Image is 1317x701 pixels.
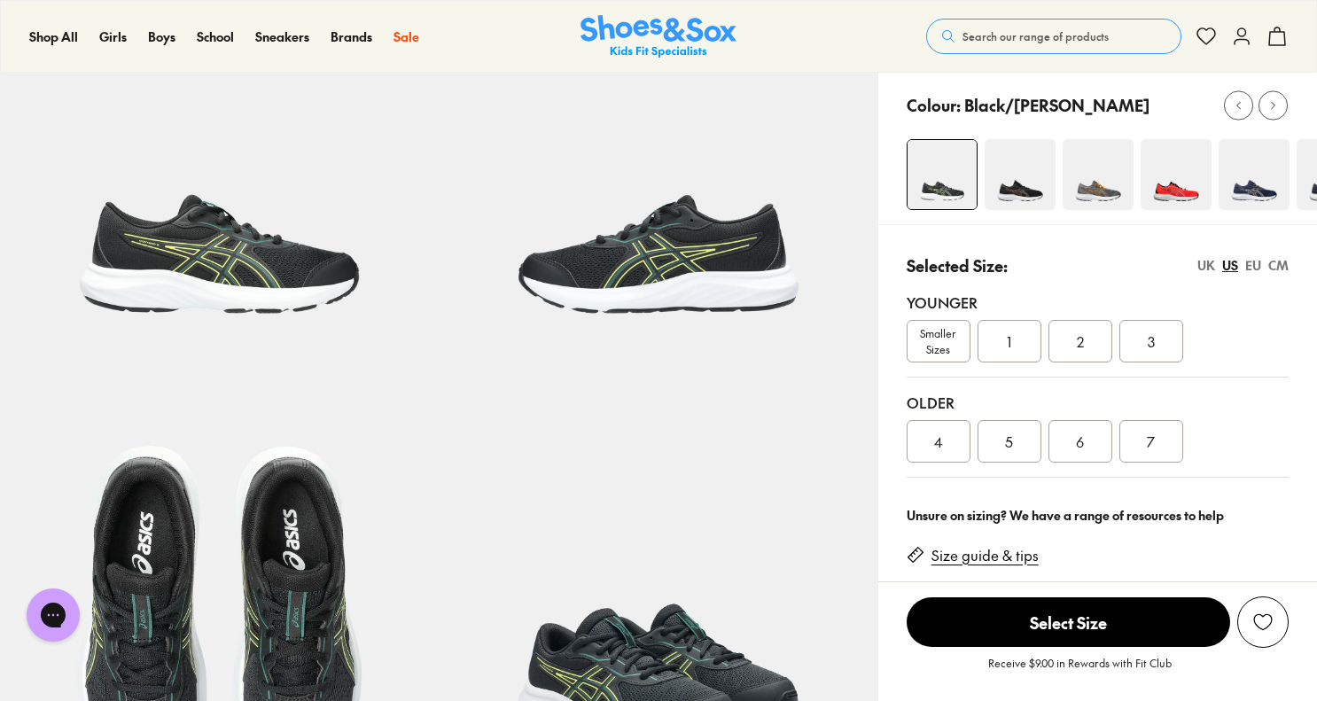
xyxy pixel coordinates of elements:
[18,582,89,648] iframe: Gorgias live chat messenger
[1147,431,1155,452] span: 7
[331,27,372,45] span: Brands
[1076,431,1084,452] span: 6
[148,27,175,45] span: Boys
[1005,431,1013,452] span: 5
[1077,331,1084,352] span: 2
[1237,596,1289,648] button: Add to Wishlist
[907,292,1289,313] div: Younger
[934,431,943,452] span: 4
[1268,256,1289,275] div: CM
[962,28,1109,44] span: Search our range of products
[99,27,127,45] span: Girls
[1222,256,1238,275] div: US
[964,93,1149,117] p: Black/[PERSON_NAME]
[581,15,736,58] img: SNS_Logo_Responsive.svg
[907,597,1230,647] span: Select Size
[907,596,1230,648] button: Select Size
[197,27,234,45] span: School
[931,546,1039,565] a: Size guide & tips
[1148,331,1155,352] span: 3
[988,655,1172,687] p: Receive $9.00 in Rewards with Fit Club
[1007,331,1011,352] span: 1
[29,27,78,46] a: Shop All
[331,27,372,46] a: Brands
[581,15,736,58] a: Shoes & Sox
[255,27,309,45] span: Sneakers
[148,27,175,46] a: Boys
[255,27,309,46] a: Sneakers
[1245,256,1261,275] div: EU
[394,27,419,45] span: Sale
[926,19,1181,54] button: Search our range of products
[197,27,234,46] a: School
[1063,139,1134,210] img: 4-533664_1
[1197,256,1215,275] div: UK
[907,506,1289,525] div: Unsure on sizing? We have a range of resources to help
[908,325,970,357] span: Smaller Sizes
[1141,139,1212,210] img: 4-551382_1
[907,253,1008,277] p: Selected Size:
[907,392,1289,413] div: Older
[29,27,78,45] span: Shop All
[908,140,977,209] img: 4-551376_1
[907,93,961,117] p: Colour:
[1219,139,1290,210] img: 4-522404_1
[99,27,127,46] a: Girls
[394,27,419,46] a: Sale
[985,139,1056,210] img: 4-522409_1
